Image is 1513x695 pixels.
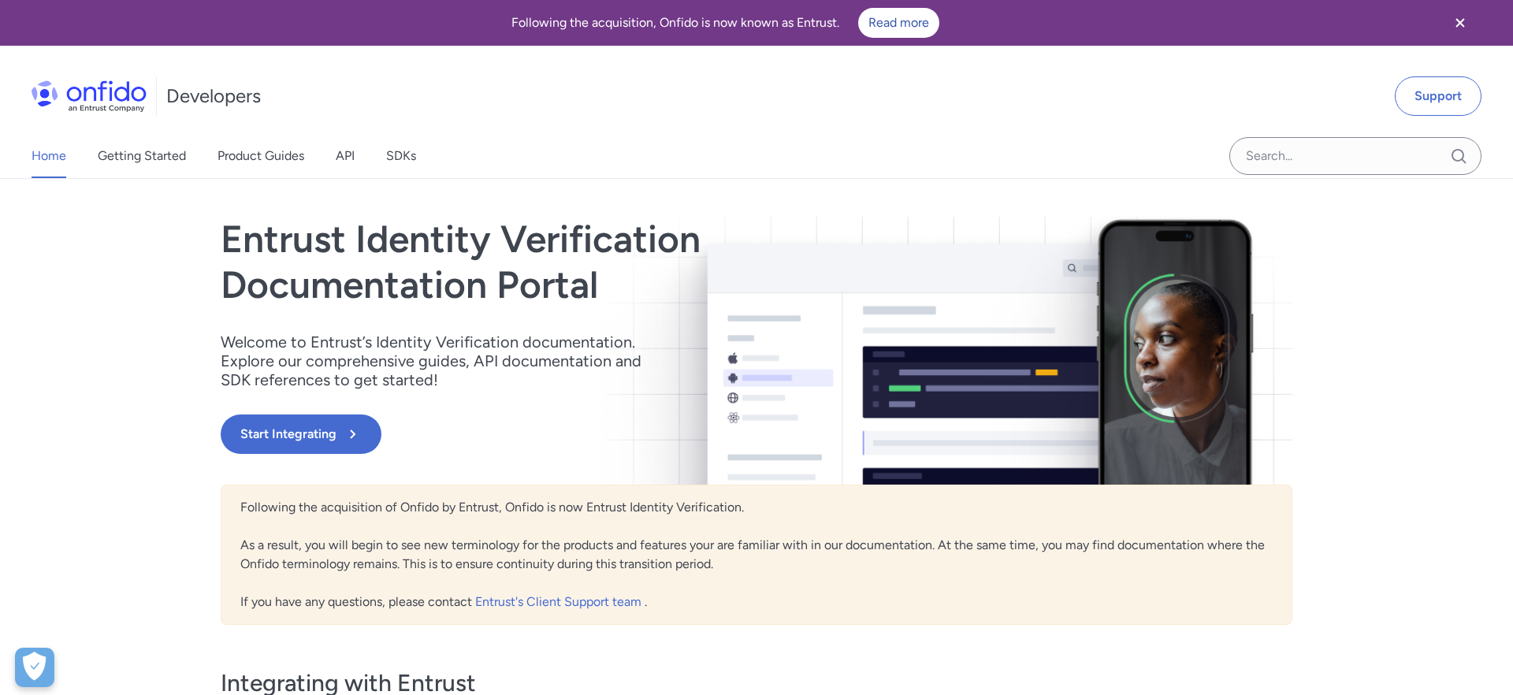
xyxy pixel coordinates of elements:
[1229,137,1481,175] input: Onfido search input field
[19,8,1431,38] div: Following the acquisition, Onfido is now known as Entrust.
[32,134,66,178] a: Home
[221,485,1292,625] div: Following the acquisition of Onfido by Entrust, Onfido is now Entrust Identity Verification. As a...
[221,333,662,389] p: Welcome to Entrust’s Identity Verification documentation. Explore our comprehensive guides, API d...
[1451,13,1470,32] svg: Close banner
[166,84,261,109] h1: Developers
[858,8,939,38] a: Read more
[475,594,645,609] a: Entrust's Client Support team
[336,134,355,178] a: API
[386,134,416,178] a: SDKs
[98,134,186,178] a: Getting Started
[1431,3,1489,43] button: Close banner
[15,648,54,687] button: Open Preferences
[221,414,971,454] a: Start Integrating
[221,217,971,307] h1: Entrust Identity Verification Documentation Portal
[32,80,147,112] img: Onfido Logo
[221,414,381,454] button: Start Integrating
[1395,76,1481,116] a: Support
[15,648,54,687] div: Cookie Preferences
[217,134,304,178] a: Product Guides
